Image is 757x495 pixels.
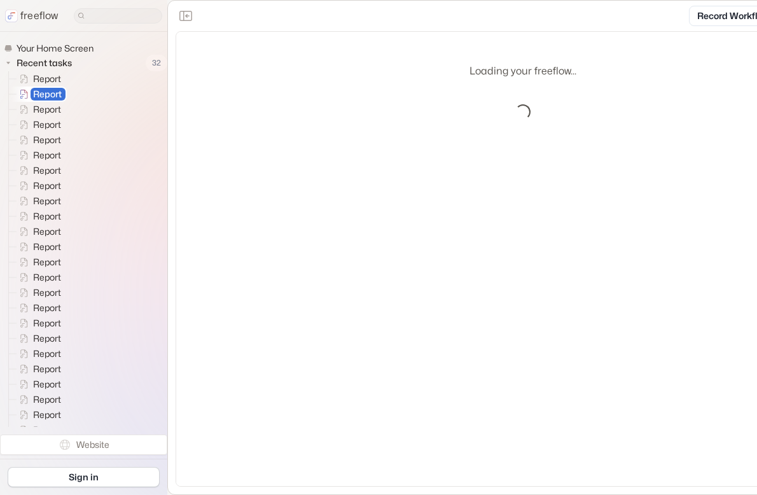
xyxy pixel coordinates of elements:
[31,286,65,299] span: Report
[9,102,66,117] a: Report
[31,195,65,207] span: Report
[31,73,65,85] span: Report
[9,87,67,102] a: Report
[31,378,65,391] span: Report
[176,6,196,26] button: Close the sidebar
[9,346,66,361] a: Report
[9,270,66,285] a: Report
[31,210,65,223] span: Report
[31,241,65,253] span: Report
[9,132,66,148] a: Report
[31,424,65,436] span: Report
[8,467,160,487] a: Sign in
[9,163,66,178] a: Report
[31,393,65,406] span: Report
[5,8,59,24] a: freeflow
[9,178,66,193] a: Report
[9,224,66,239] a: Report
[4,42,99,55] a: Your Home Screen
[9,209,66,224] a: Report
[31,118,65,131] span: Report
[4,55,77,71] button: Recent tasks
[31,271,65,284] span: Report
[31,225,65,238] span: Report
[31,302,65,314] span: Report
[9,285,66,300] a: Report
[9,361,66,377] a: Report
[31,317,65,330] span: Report
[9,193,66,209] a: Report
[14,42,97,55] span: Your Home Screen
[146,55,167,71] span: 32
[31,256,65,268] span: Report
[9,254,66,270] a: Report
[31,332,65,345] span: Report
[31,347,65,360] span: Report
[469,64,576,79] p: Loading your freeflow...
[9,71,66,87] a: Report
[9,377,66,392] a: Report
[31,363,65,375] span: Report
[9,392,66,407] a: Report
[14,57,76,69] span: Recent tasks
[9,316,66,331] a: Report
[31,179,65,192] span: Report
[9,407,66,422] a: Report
[31,103,65,116] span: Report
[31,164,65,177] span: Report
[31,149,65,162] span: Report
[9,148,66,163] a: Report
[9,239,66,254] a: Report
[31,88,66,101] span: Report
[20,8,59,24] p: freeflow
[9,300,66,316] a: Report
[9,422,66,438] a: Report
[9,331,66,346] a: Report
[31,408,65,421] span: Report
[31,134,65,146] span: Report
[9,117,66,132] a: Report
